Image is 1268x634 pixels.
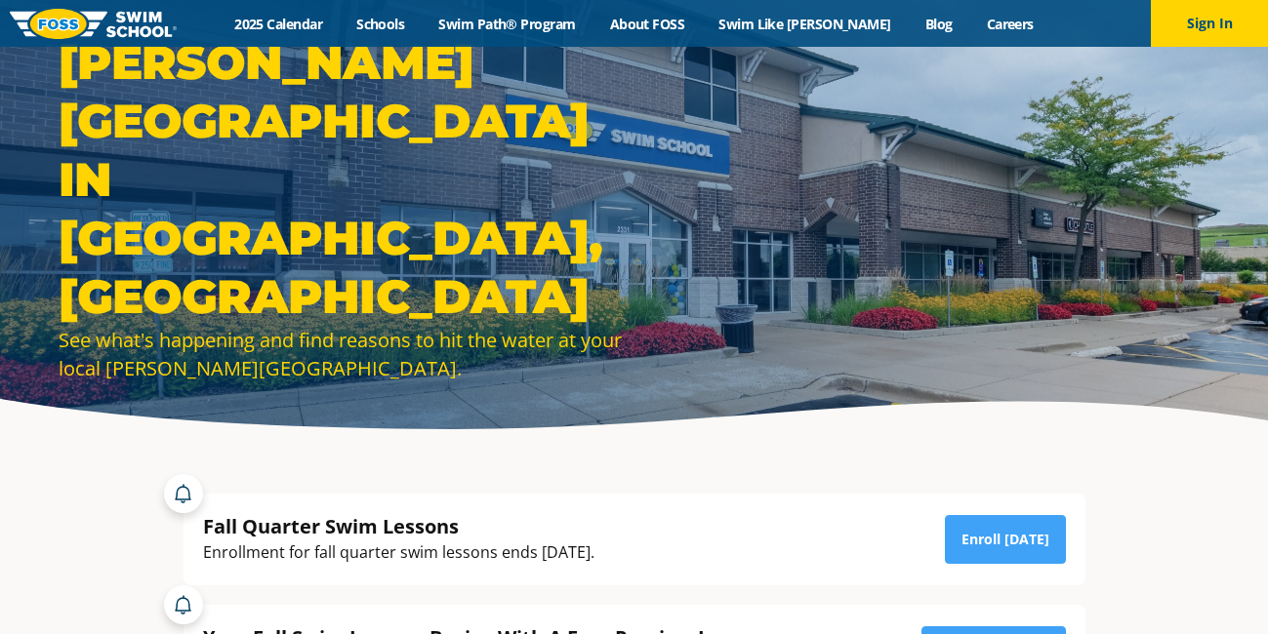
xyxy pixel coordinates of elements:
a: Blog [908,15,969,33]
img: FOSS Swim School Logo [10,9,177,39]
a: About FOSS [593,15,702,33]
a: Enroll [DATE] [945,515,1066,564]
a: Swim Like [PERSON_NAME] [702,15,909,33]
a: Schools [340,15,422,33]
a: 2025 Calendar [218,15,340,33]
a: Swim Path® Program [422,15,593,33]
div: Enrollment for fall quarter swim lessons ends [DATE]. [203,539,594,566]
div: Fall Quarter Swim Lessons [203,513,594,539]
div: See what's happening and find reasons to hit the water at your local [PERSON_NAME][GEOGRAPHIC_DATA]. [59,326,625,382]
a: Careers [969,15,1050,33]
h1: [PERSON_NAME][GEOGRAPHIC_DATA] in [GEOGRAPHIC_DATA], [GEOGRAPHIC_DATA] [59,33,625,326]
